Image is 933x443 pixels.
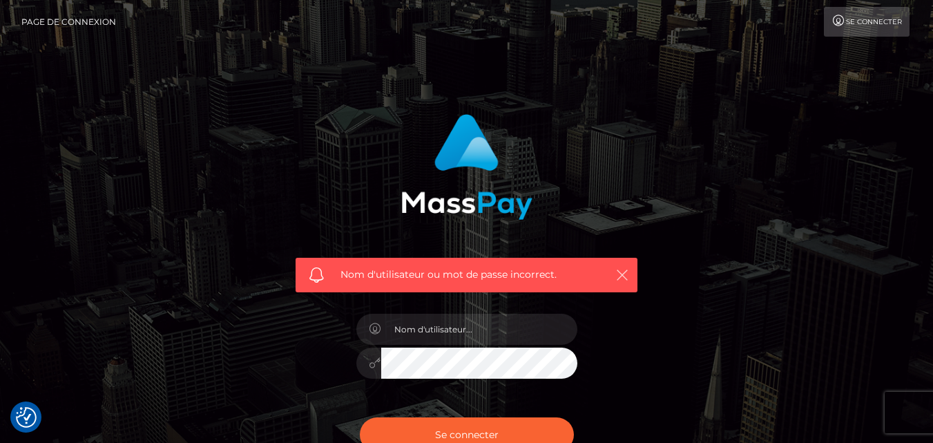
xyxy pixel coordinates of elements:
[16,407,37,428] img: Revoir le bouton de consentement
[16,407,37,428] button: Préférences de consentement
[824,7,910,37] a: Se connecter
[21,17,116,27] font: Page de connexion
[401,114,532,220] img: Connexion MassPay
[381,314,577,345] input: Nom d'utilisateur...
[21,7,116,37] a: Page de connexion
[340,268,557,281] font: Nom d'utilisateur ou mot de passe incorrect.
[435,428,499,441] font: Se connecter
[846,17,902,26] font: Se connecter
